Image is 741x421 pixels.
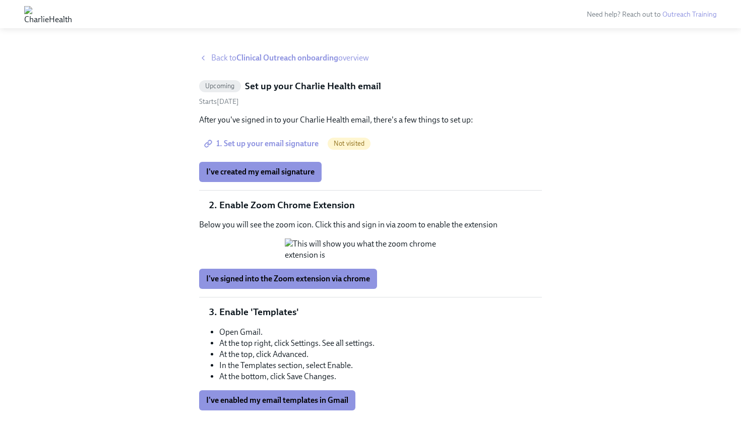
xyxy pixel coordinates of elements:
span: Need help? Reach out to [587,10,717,19]
li: Open Gmail. [219,327,542,338]
button: I've created my email signature [199,162,322,182]
li: Enable 'Templates' [219,306,542,319]
span: 1. Set up your email signature [206,139,319,149]
a: Outreach Training [662,10,717,19]
li: Enable Zoom Chrome Extension [219,199,542,212]
span: Upcoming [199,82,241,90]
span: I've created my email signature [206,167,315,177]
span: Not visited [328,140,371,147]
strong: Clinical Outreach onboarding [236,53,338,63]
p: After you've signed in to your Charlie Health email, there's a few things to set up: [199,114,542,126]
a: Back toClinical Outreach onboardingoverview [199,52,542,64]
button: I've signed into the Zoom extension via chrome [199,269,377,289]
span: Back to overview [211,52,369,64]
span: I've enabled my email templates in Gmail [206,395,348,405]
li: At the top right, click Settings. See all settings. [219,338,542,349]
span: Monday, September 22nd 2025, 10:00 am [199,97,239,106]
h5: Set up your Charlie Health email [245,80,381,93]
img: CharlieHealth [24,6,72,22]
li: In the Templates section, select Enable. [219,360,542,371]
span: I've signed into the Zoom extension via chrome [206,274,370,284]
button: Zoom image [285,238,456,261]
p: Below you will see the zoom icon. Click this and sign in via zoom to enable the extension [199,219,542,230]
li: At the top, click Advanced. [219,349,542,360]
button: I've enabled my email templates in Gmail [199,390,355,410]
li: At the bottom, click Save Changes. [219,371,542,382]
a: 1. Set up your email signature [199,134,326,154]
